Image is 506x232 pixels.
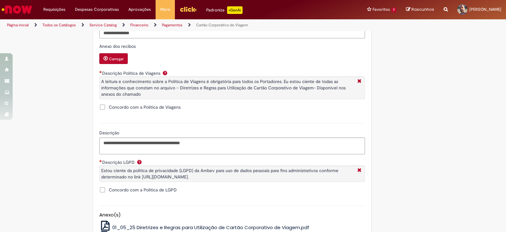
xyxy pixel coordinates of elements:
span: Obrigatório [99,71,102,73]
span: Aprovações [128,6,151,13]
textarea: Descrição [99,138,365,155]
span: More [160,6,170,13]
a: Rascunhos [406,7,434,13]
a: Página inicial [7,23,29,28]
span: Anexo dos recibos [99,43,137,49]
small: Carregar [109,56,124,61]
i: Fechar Mais Informações Por question_descricao_lgpd [356,167,363,174]
a: 01_05_25 Diretrizes e Regras para Utilização de Cartão Corporativo de Viagem.pdf [99,224,310,231]
span: Ajuda para Descrição Política de Viagens [161,70,169,75]
img: click_logo_yellow_360x200.png [180,4,197,14]
input: Número do cartão [99,28,365,38]
span: Obrigatório [99,160,102,162]
img: ServiceNow [1,3,33,16]
i: Fechar Mais Informações Por question_descricao_politica_viagens [356,78,363,85]
span: Descrição [99,130,120,136]
a: Cartão Corporativo de Viagem [196,23,248,28]
span: 7 [391,7,397,13]
span: Concordo com a Politica de LGPD [109,187,177,193]
span: [PERSON_NAME] [469,7,501,12]
a: Pagamentos [162,23,182,28]
span: A leitura e conhecimento sobre a Política de Viagens é obrigatória para todos os Portadores. Eu e... [101,79,346,97]
span: Requisições [43,6,65,13]
span: Descrição LGPD [102,159,136,165]
a: Financeiro [130,23,148,28]
button: Carregar anexo de Anexo dos recibos [99,53,128,64]
span: Despesas Corporativas [75,6,119,13]
span: Estou ciente da politica de privacidade (LGPD) da Ambev para uso de dados pessoais para fins admi... [101,168,338,180]
ul: Trilhas de página [5,19,333,31]
span: Descrição Política de Viagens [102,70,162,76]
a: Service Catalog [89,23,117,28]
span: Concordo com a Política de Viagens [109,104,181,110]
span: Rascunhos [411,6,434,12]
h5: Anexo(s) [99,212,365,218]
a: Todos os Catálogos [42,23,76,28]
span: Ajuda para Descrição LGPD [136,159,143,164]
span: Favoritos [373,6,390,13]
div: Padroniza [206,6,243,14]
span: 01_05_25 Diretrizes e Regras para Utilização de Cartão Corporativo de Viagem.pdf [112,224,309,231]
p: +GenAi [227,6,243,14]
